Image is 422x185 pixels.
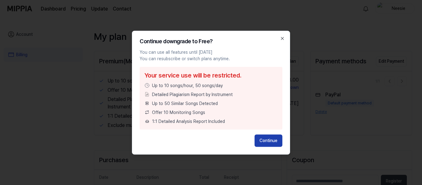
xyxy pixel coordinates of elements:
[152,109,205,116] span: Offer 10 Monitoring Songs
[152,118,225,124] span: 1:1 Detailed Analysis Report Included
[145,119,150,124] img: 대량 등록
[145,101,150,106] img: 단독서버
[145,92,150,97] img: File Select
[140,38,282,44] div: Continue downgrade to Free?
[140,49,282,62] p: You can use all features until [DATE] You can resubscribe or switch plans anytime.
[152,91,233,98] span: Detailed Plagiarism Report by Instrument
[255,134,282,147] button: Continue
[152,100,218,107] span: Up to 50 Similar Songs Detected
[152,82,223,89] span: Up to 10 songs/hour, 50 songs/day
[145,70,277,80] div: Your service use will be restricted.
